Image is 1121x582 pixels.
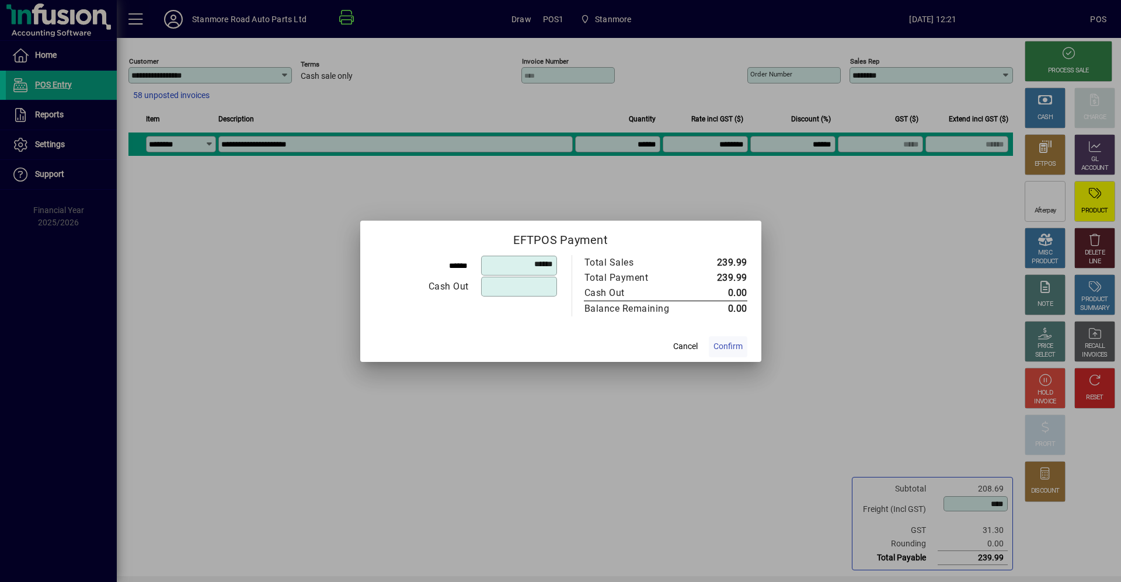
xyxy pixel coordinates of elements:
[694,301,747,316] td: 0.00
[584,255,694,270] td: Total Sales
[694,270,747,285] td: 239.99
[667,336,704,357] button: Cancel
[709,336,747,357] button: Confirm
[584,270,694,285] td: Total Payment
[360,221,761,255] h2: EFTPOS Payment
[584,302,683,316] div: Balance Remaining
[375,280,469,294] div: Cash Out
[694,255,747,270] td: 239.99
[713,340,743,353] span: Confirm
[694,285,747,301] td: 0.00
[673,340,698,353] span: Cancel
[584,286,683,300] div: Cash Out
